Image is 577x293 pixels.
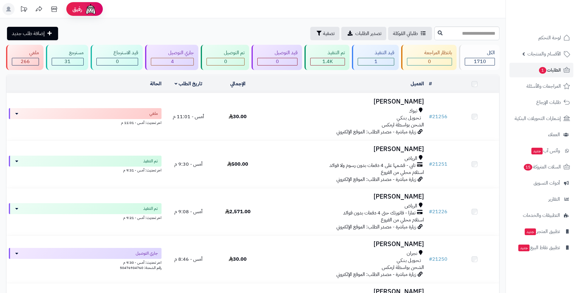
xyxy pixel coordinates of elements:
span: 0 [116,58,119,65]
div: اخر تحديث: أمس - 9:30 م [9,259,162,265]
h3: [PERSON_NAME] [265,193,424,200]
span: تـحـويـل بـنـكـي [397,115,421,122]
span: جديد [531,148,543,154]
a: #21250 [429,256,447,263]
span: الشحن بواسطة ارمكس [382,264,424,271]
span: جديد [518,245,530,251]
a: ملغي 266 [5,45,45,70]
span: 500.00 [227,161,248,168]
div: 0 [407,58,452,65]
span: رفيق [72,5,82,13]
a: تم التوصيل 0 [200,45,250,70]
a: الطلبات1 [509,63,573,77]
span: أدوات التسويق [534,179,560,187]
a: #21251 [429,161,447,168]
span: 30.00 [229,113,247,120]
span: أمس - 9:08 م [174,208,203,215]
a: أدوات التسويق [509,176,573,190]
span: تم التنفيذ [143,206,158,212]
div: قيد الاسترجاع [96,49,138,56]
span: الأقسام والمنتجات [527,50,561,58]
a: وآتس آبجديد [509,143,573,158]
span: أمس - 8:46 م [174,256,203,263]
span: التقارير [548,195,560,203]
div: 0 [97,58,138,65]
a: العميل [411,80,424,87]
div: قيد التوصيل [257,49,297,56]
div: 4 [151,58,193,65]
span: # [429,161,432,168]
span: الرياض [405,203,417,210]
span: تـحـويـل بـنـكـي [397,257,421,264]
span: ملغي [149,111,158,117]
span: تطبيق المتجر [524,227,560,236]
span: تصفية [323,30,335,37]
a: الإجمالي [230,80,245,87]
a: تطبيق نقاط البيعجديد [509,240,573,255]
div: الكل [465,49,495,56]
div: مسترجع [52,49,84,56]
a: # [429,80,432,87]
span: إضافة طلب جديد [12,30,45,37]
span: تمارا - فاتورتك حتى 4 دفعات بدون فوائد [343,210,415,217]
a: العملاء [509,127,573,142]
span: التطبيقات والخدمات [523,211,560,220]
a: قيد التنفيذ 1 [351,45,400,70]
span: 0 [428,58,431,65]
span: وآتس آب [531,146,560,155]
span: 1.4K [322,58,333,65]
div: 0 [258,58,297,65]
span: 1 [539,67,547,74]
a: تصدير الطلبات [341,27,386,40]
span: تبوك [409,108,417,115]
img: ai-face.png [85,3,97,15]
div: قيد التنفيذ [358,49,395,56]
span: 0 [276,58,279,65]
a: بانتظار المراجعة 0 [400,45,458,70]
button: تصفية [310,27,339,40]
a: قيد التوصيل 0 [250,45,303,70]
span: جديد [525,228,536,235]
div: 1408 [311,58,345,65]
a: طلباتي المُوكلة [388,27,432,40]
a: طلبات الإرجاع [509,95,573,110]
h3: [PERSON_NAME] [265,146,424,153]
span: جاري التوصيل [136,250,158,256]
span: زيارة مباشرة - مصدر الطلب: الموقع الإلكتروني [336,271,416,278]
span: تطبيق نقاط البيع [518,243,560,252]
a: تحديثات المنصة [16,3,31,17]
a: لوحة التحكم [509,30,573,45]
span: لوحة التحكم [538,34,561,42]
span: أمس - 11:01 م [173,113,204,120]
span: 1 [374,58,377,65]
span: تم التنفيذ [143,158,158,164]
span: الشحن بواسطة ارمكس [382,121,424,129]
a: #21226 [429,208,447,215]
a: إشعارات التحويلات البنكية [509,111,573,126]
span: 4 [171,58,174,65]
div: تم التوصيل [207,49,245,56]
span: 2,571.00 [225,208,251,215]
span: نجران [407,250,417,257]
div: بانتظار المراجعة [407,49,452,56]
span: طلبات الإرجاع [536,98,561,107]
a: قيد الاسترجاع 0 [89,45,144,70]
div: 31 [52,58,83,65]
div: اخر تحديث: أمس - 9:31 م [9,167,162,173]
a: الكل1710 [458,45,501,70]
a: المراجعات والأسئلة [509,79,573,94]
a: إضافة طلب جديد [7,27,58,40]
div: اخر تحديث: أمس - 9:21 م [9,214,162,221]
span: 15 [523,164,533,171]
span: أمس - 9:30 م [174,161,203,168]
div: 1 [358,58,394,65]
a: السلات المتروكة15 [509,160,573,174]
a: تاريخ الطلب [175,80,202,87]
div: 0 [207,58,244,65]
span: طلباتي المُوكلة [393,30,418,37]
span: رقم الشحنة: 50476934760 [120,265,162,270]
div: تم التنفيذ [310,49,345,56]
span: # [429,256,432,263]
a: تطبيق المتجرجديد [509,224,573,239]
span: زيارة مباشرة - مصدر الطلب: الموقع الإلكتروني [336,176,416,183]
